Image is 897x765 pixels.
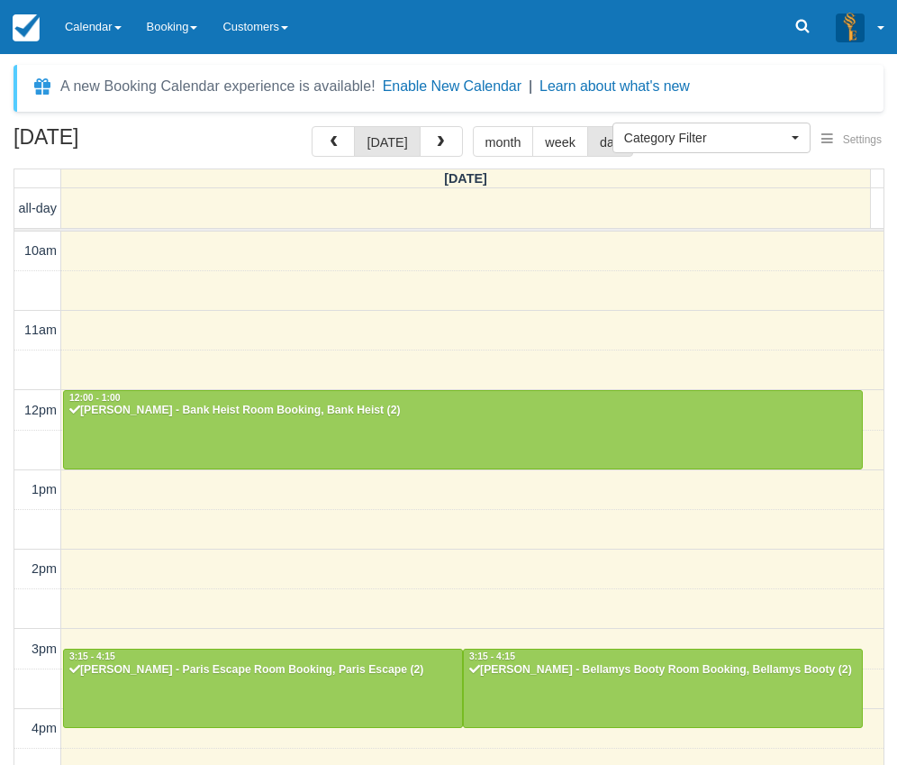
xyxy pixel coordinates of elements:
span: 3:15 - 4:15 [469,651,515,661]
span: 12pm [24,403,57,417]
button: Category Filter [612,123,811,153]
button: Settings [811,127,892,153]
span: 3:15 - 4:15 [69,651,115,661]
a: Learn about what's new [539,78,690,94]
span: 10am [24,243,57,258]
span: 11am [24,323,57,337]
h2: [DATE] [14,126,241,159]
button: week [532,126,588,157]
div: [PERSON_NAME] - Bank Heist Room Booking, Bank Heist (2) [68,404,857,418]
span: Settings [843,133,882,146]
a: 3:15 - 4:15[PERSON_NAME] - Paris Escape Room Booking, Paris Escape (2) [63,649,463,728]
span: all-day [19,201,57,215]
span: Category Filter [624,129,787,147]
button: month [473,126,534,157]
span: | [529,78,532,94]
button: day [587,126,633,157]
a: 12:00 - 1:00[PERSON_NAME] - Bank Heist Room Booking, Bank Heist (2) [63,390,863,469]
button: [DATE] [354,126,420,157]
span: 1pm [32,482,57,496]
img: checkfront-main-nav-mini-logo.png [13,14,40,41]
span: 4pm [32,721,57,735]
a: 3:15 - 4:15[PERSON_NAME] - Bellamys Booty Room Booking, Bellamys Booty (2) [463,649,863,728]
span: 12:00 - 1:00 [69,393,121,403]
span: 3pm [32,642,57,656]
span: 2pm [32,561,57,576]
button: Enable New Calendar [383,77,521,96]
div: [PERSON_NAME] - Bellamys Booty Room Booking, Bellamys Booty (2) [468,663,857,678]
div: A new Booking Calendar experience is available! [60,76,376,97]
div: [PERSON_NAME] - Paris Escape Room Booking, Paris Escape (2) [68,663,458,678]
span: [DATE] [444,171,487,186]
img: A3 [836,13,865,41]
